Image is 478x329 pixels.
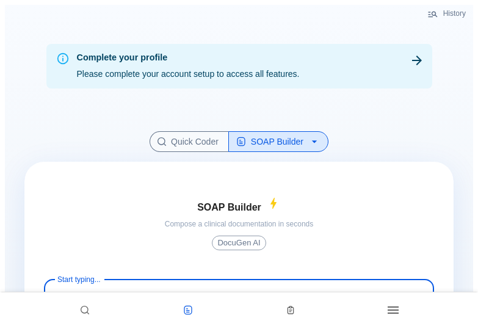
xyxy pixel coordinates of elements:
button: SOAP Builder [228,131,328,153]
button: History [421,5,473,23]
span: DocuGen AI [212,238,265,247]
div: Complete your profile [77,51,300,65]
h4: SOAP Builder [197,196,281,214]
button: Quick Coder [150,131,229,153]
span: Compose a clinical documentation in seconds [165,219,313,231]
div: Please complete your account setup to access all features. [77,48,300,85]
